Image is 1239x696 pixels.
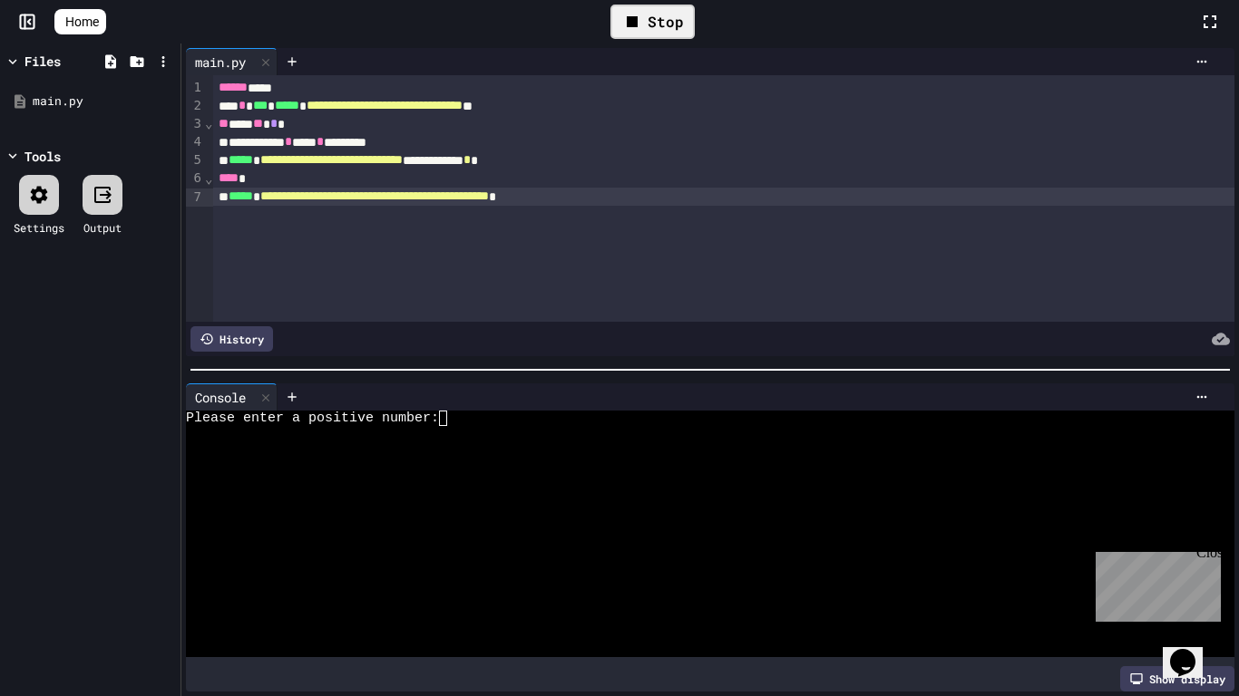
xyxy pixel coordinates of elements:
div: 4 [186,133,204,151]
div: Console [186,383,278,411]
iframe: chat widget [1163,623,1221,678]
div: Stop [610,5,695,39]
div: Tools [24,147,61,166]
a: Home [54,9,106,34]
div: main.py [33,92,174,111]
div: Files [24,52,61,71]
span: Fold line [204,116,213,130]
div: main.py [186,48,278,75]
span: Home [65,13,99,31]
div: 1 [186,79,204,97]
div: 5 [186,151,204,169]
span: Please enter a positive number: [186,411,439,426]
div: Chat with us now!Close [7,7,125,115]
div: Console [186,388,255,407]
iframe: chat widget [1088,545,1221,622]
div: main.py [186,53,255,72]
div: 3 [186,115,204,133]
div: History [190,326,273,352]
div: 7 [186,188,204,207]
div: Output [83,219,122,236]
div: 2 [186,97,204,115]
div: 6 [186,169,204,188]
span: Fold line [204,171,213,186]
div: Settings [14,219,64,236]
div: Show display [1120,666,1234,691]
